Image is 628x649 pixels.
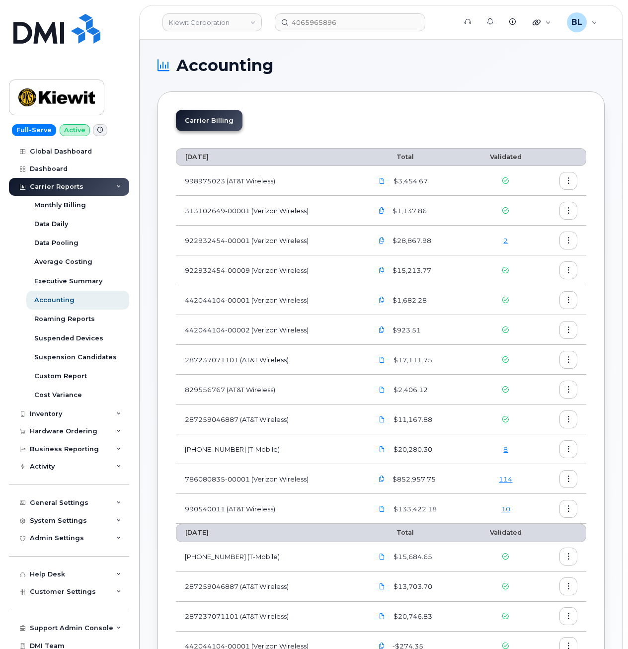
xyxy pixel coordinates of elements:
a: Kiewit.973402207.statement-DETAIL-Jun30-Jul292025.pdf [373,548,392,566]
a: 114 [499,475,512,483]
a: Kiewit.973402207.statement-DETAIL-Jul30-Aug292025.pdf [373,440,392,458]
span: Total [373,529,414,536]
td: 287237071101 (AT&T Wireless) [176,602,364,632]
span: $2,406.12 [392,385,428,395]
td: [PHONE_NUMBER] (T-Mobile) [176,434,364,464]
span: $852,957.75 [391,475,436,484]
a: 10 [501,505,510,513]
td: 990540011 (AT&T Wireless) [176,494,364,524]
th: Validated [473,148,539,166]
td: 922932454-00001 (Verizon Wireless) [176,226,364,255]
span: $28,867.98 [391,236,431,245]
td: 287259046887 (AT&T Wireless) [176,572,364,602]
span: $1,682.28 [391,296,427,305]
span: $20,746.83 [392,612,432,621]
a: Kiewit.287237071101_20250702_F.pdf [373,608,392,625]
span: $133,422.18 [392,504,437,514]
span: Total [373,153,414,161]
td: [PHONE_NUMBER] (T-Mobile) [176,542,364,572]
a: Kiewit.998975023_20250808_F.pdf [373,172,392,189]
td: 287237071101 (AT&T Wireless) [176,345,364,375]
td: 829556767 (AT&T Wireless) [176,375,364,405]
span: $3,454.67 [392,176,428,186]
span: $1,137.86 [391,206,427,216]
a: 8 [503,445,508,453]
td: 442044104-00002 (Verizon Wireless) [176,315,364,345]
span: Accounting [176,58,273,73]
td: 922932454-00009 (Verizon Wireless) [176,255,364,285]
a: Kiewit.287237071101_20250802_F.pdf [373,351,392,368]
td: 998975023 (AT&T Wireless) [176,166,364,196]
td: 287259046887 (AT&T Wireless) [176,405,364,434]
span: $15,684.65 [392,552,432,562]
span: $923.51 [391,325,421,335]
td: 313102649-00001 (Verizon Wireless) [176,196,364,226]
span: $17,111.75 [392,355,432,365]
a: Kiewit.990540011_20250827_F.pdf [373,500,392,517]
span: $13,703.70 [392,582,432,591]
iframe: Messenger Launcher [585,606,621,642]
a: Kiewit.287259046887_20250702_F.pdf [373,578,392,595]
span: $15,213.77 [391,266,431,275]
a: 2 [503,237,508,244]
a: Kiewit.829556767_20250802_F.pdf [373,381,392,398]
th: Validated [473,524,539,542]
th: [DATE] [176,148,364,166]
span: $20,280.30 [392,445,432,454]
td: 442044104-00001 (Verizon Wireless) [176,285,364,315]
th: [DATE] [176,524,364,542]
td: 786080835-00001 (Verizon Wireless) [176,464,364,494]
a: Kiewit.287259046887_20250802_F.pdf [373,410,392,428]
span: $11,167.88 [392,415,432,424]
